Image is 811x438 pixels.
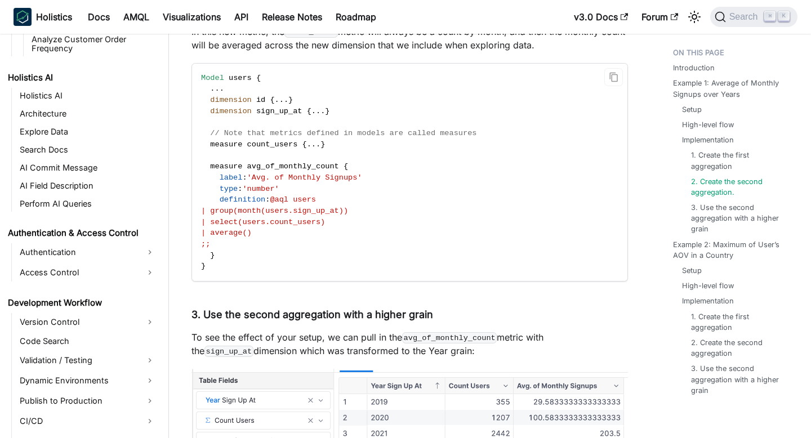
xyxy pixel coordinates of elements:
[682,119,734,130] a: High-level flow
[16,142,159,158] a: Search Docs
[302,140,307,149] span: {
[5,70,159,86] a: Holistics AI
[228,8,255,26] a: API
[220,195,266,204] span: definition
[5,295,159,311] a: Development Workflow
[247,173,362,182] span: 'Avg. of Monthly Signups'
[255,8,329,26] a: Release Notes
[16,243,159,261] a: Authentication
[316,140,320,149] span: .
[682,135,734,145] a: Implementation
[311,140,316,149] span: .
[204,346,253,357] code: sign_up_at
[242,173,247,182] span: :
[270,96,274,104] span: {
[16,412,159,430] a: CI/CD
[682,280,734,291] a: High-level flow
[691,202,784,235] a: 3. Use the second aggregation with a higher grain
[28,32,159,56] a: Analyze Customer Order Frequency
[691,150,784,171] a: 1. Create the first aggregation
[307,140,311,149] span: .
[16,351,159,369] a: Validation / Testing
[16,178,159,194] a: AI Field Description
[329,8,383,26] a: Roadmap
[710,7,797,27] button: Search (Command+K)
[117,8,156,26] a: AMQL
[402,332,497,343] code: avg_of_monthly_count
[673,78,793,99] a: Example 1: Average of Monthly Signups over Years
[210,107,251,115] span: dimension
[284,26,338,37] code: count_users
[682,265,702,276] a: Setup
[16,160,159,176] a: AI Commit Message
[320,107,325,115] span: .
[726,12,765,22] span: Search
[191,25,628,52] p: In this new metric, the metric will always be a count by month, and then the monthly count will b...
[81,8,117,26] a: Docs
[16,372,159,390] a: Dynamic Environments
[191,309,628,321] h4: 3. Use the second aggregation with a higher grain
[210,162,242,171] span: measure
[242,185,279,193] span: 'number'
[210,251,215,260] span: }
[201,207,348,215] span: | group(month(users.sign_up_at))
[685,8,703,26] button: Switch between dark and light mode (currently light mode)
[288,96,293,104] span: }
[238,185,242,193] span: :
[778,11,790,21] kbd: K
[215,84,220,93] span: .
[682,104,702,115] a: Setup
[265,195,270,204] span: :
[16,333,159,349] a: Code Search
[691,176,784,198] a: 2. Create the second aggregation.
[316,107,320,115] span: .
[673,62,715,73] a: Introduction
[220,185,238,193] span: type
[270,195,316,204] span: @aql users
[691,363,784,396] a: 3. Use the second aggregation with a higher grain
[307,107,311,115] span: {
[201,74,224,82] span: Model
[5,225,159,241] a: Authentication & Access Control
[691,337,784,359] a: 2. Create the second aggregation
[210,96,251,104] span: dimension
[275,96,279,104] span: .
[320,140,325,149] span: }
[682,296,734,306] a: Implementation
[16,196,159,212] a: Perform AI Queries
[16,88,159,104] a: Holistics AI
[210,84,215,93] span: .
[16,106,159,122] a: Architecture
[325,107,329,115] span: }
[256,107,302,115] span: sign_up_at
[279,96,284,104] span: .
[311,107,316,115] span: .
[16,124,159,140] a: Explore Data
[604,68,623,87] button: Copy code to clipboard
[191,330,628,357] p: To see the effect of your setup, we can pull in the metric with the dimension which was transform...
[201,262,206,270] span: }
[201,218,325,226] span: | select(users.count_users)
[284,96,288,104] span: .
[764,11,776,21] kbd: ⌘
[14,8,72,26] a: HolisticsHolistics
[220,173,243,182] span: label
[247,140,298,149] span: count_users
[201,240,210,248] span: ;;
[210,129,476,137] span: // Note that metrics defined in models are called measures
[673,239,793,261] a: Example 2: Maximum of User’s AOV in a Country
[220,84,224,93] span: .
[210,140,242,149] span: measure
[229,74,252,82] span: users
[256,74,261,82] span: {
[36,10,72,24] b: Holistics
[156,8,228,26] a: Visualizations
[344,162,348,171] span: {
[567,8,635,26] a: v3.0 Docs
[256,96,265,104] span: id
[691,311,784,333] a: 1. Create the first aggregation
[201,229,252,237] span: | average()
[16,263,159,281] a: Access Control
[635,8,685,26] a: Forum
[14,8,32,26] img: Holistics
